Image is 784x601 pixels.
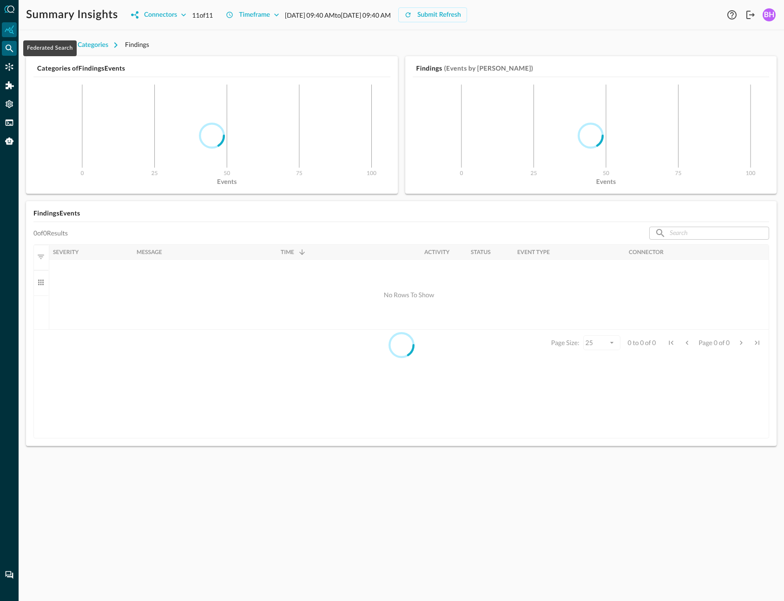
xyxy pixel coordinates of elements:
[2,41,17,56] div: Federated Search
[285,10,391,20] p: [DATE] 09:40 AM to [DATE] 09:40 AM
[763,8,776,21] div: BH
[192,10,213,20] p: 11 of 11
[33,209,769,218] h5: Findings Events
[33,229,68,237] p: 0 of 0 Results
[2,22,17,37] div: Summary Insights
[37,64,390,73] h5: Categories of Findings Events
[743,7,758,22] button: Logout
[417,9,461,21] div: Submit Refresh
[26,38,125,52] button: Investigation Categories
[2,59,17,74] div: Connectors
[444,64,533,73] h5: (Events by [PERSON_NAME])
[239,9,270,21] div: Timeframe
[2,97,17,111] div: Settings
[125,40,149,48] span: Findings
[220,7,285,22] button: Timeframe
[125,7,192,22] button: Connectors
[23,40,77,56] div: Federated Search
[144,9,177,21] div: Connectors
[2,134,17,149] div: Query Agent
[26,7,118,22] h1: Summary Insights
[725,7,739,22] button: Help
[398,7,467,22] button: Submit Refresh
[416,64,442,73] h5: Findings
[2,78,17,93] div: Addons
[2,115,17,130] div: FSQL
[2,568,17,582] div: Chat
[670,224,748,242] input: Search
